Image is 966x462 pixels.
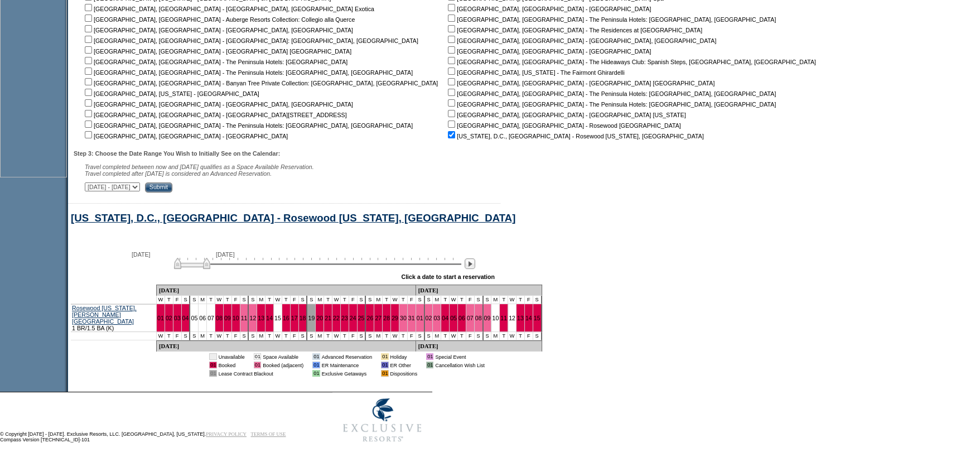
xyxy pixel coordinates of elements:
td: F [173,332,182,340]
td: W [332,332,341,340]
td: S [299,332,308,340]
td: 01 [312,370,320,377]
nobr: [GEOGRAPHIC_DATA], [GEOGRAPHIC_DATA] - The Peninsula Hotels: [GEOGRAPHIC_DATA], [GEOGRAPHIC_DATA] [83,69,413,76]
td: T [165,296,173,304]
td: ER Other [390,362,418,368]
td: 01 [209,370,216,377]
td: 01 [426,362,433,368]
a: 15 [534,315,540,321]
td: T [441,296,450,304]
a: 14 [525,315,532,321]
td: M [257,296,265,304]
a: PRIVACY POLICY [206,431,247,437]
td: W [391,332,399,340]
a: 18 [300,315,306,321]
td: Dispositions [390,370,418,377]
td: Booked [219,362,245,368]
td: F [173,296,182,304]
nobr: [GEOGRAPHIC_DATA], [GEOGRAPHIC_DATA] - Banyan Tree Private Collection: [GEOGRAPHIC_DATA], [GEOGRA... [83,80,438,86]
td: 01 [209,353,216,360]
td: T [207,296,215,304]
td: Space Available [263,353,303,360]
td: S [475,332,484,340]
td: 01 [381,370,388,377]
nobr: [GEOGRAPHIC_DATA], [GEOGRAPHIC_DATA] - [GEOGRAPHIC_DATA] [83,133,288,139]
a: 27 [375,315,381,321]
td: M [433,332,441,340]
a: 11 [241,315,248,321]
td: F [291,332,299,340]
td: T [324,332,332,340]
td: T [500,296,508,304]
td: F [408,296,416,304]
td: T [265,296,274,304]
td: Holiday [390,353,418,360]
nobr: [GEOGRAPHIC_DATA], [GEOGRAPHIC_DATA] - The Peninsula Hotels: [GEOGRAPHIC_DATA], [GEOGRAPHIC_DATA] [83,122,413,129]
td: S [240,296,249,304]
nobr: [GEOGRAPHIC_DATA], [GEOGRAPHIC_DATA] - The Peninsula Hotels: [GEOGRAPHIC_DATA], [GEOGRAPHIC_DATA] [446,101,776,108]
td: 01 [312,362,320,368]
td: W [508,332,516,340]
a: 07 [467,315,474,321]
nobr: [GEOGRAPHIC_DATA], [GEOGRAPHIC_DATA] - The Peninsula Hotels: [GEOGRAPHIC_DATA] [83,59,347,65]
td: T [224,332,232,340]
a: 28 [383,315,390,321]
nobr: [US_STATE], D.C., [GEOGRAPHIC_DATA] - Rosewood [US_STATE], [GEOGRAPHIC_DATA] [446,133,704,139]
nobr: [GEOGRAPHIC_DATA], [GEOGRAPHIC_DATA] - [GEOGRAPHIC_DATA] [446,48,651,55]
a: 06 [199,315,206,321]
td: [DATE] [416,285,542,296]
td: T [282,332,291,340]
img: Exclusive Resorts [332,392,432,448]
a: 02 [166,315,172,321]
nobr: [GEOGRAPHIC_DATA], [GEOGRAPHIC_DATA] - Auberge Resorts Collection: Collegio alla Querce [83,16,355,23]
nobr: [GEOGRAPHIC_DATA], [US_STATE] - The Fairmont Ghirardelli [446,69,624,76]
nobr: [GEOGRAPHIC_DATA], [GEOGRAPHIC_DATA] - [GEOGRAPHIC_DATA], [GEOGRAPHIC_DATA] [83,27,353,33]
a: 01 [417,315,423,321]
nobr: [GEOGRAPHIC_DATA], [GEOGRAPHIC_DATA] - [GEOGRAPHIC_DATA], [GEOGRAPHIC_DATA] [83,101,353,108]
td: T [207,332,215,340]
td: S [299,296,308,304]
td: W [274,332,282,340]
td: Cancellation Wish List [435,362,485,368]
td: T [516,296,525,304]
td: M [374,296,383,304]
td: 01 [381,353,388,360]
div: Click a date to start a reservation [401,273,495,280]
nobr: [GEOGRAPHIC_DATA], [GEOGRAPHIC_DATA] - [GEOGRAPHIC_DATA] [US_STATE] [446,112,686,118]
a: 13 [517,315,524,321]
td: [DATE] [157,285,416,296]
span: [DATE] [216,251,235,258]
a: 10 [492,315,499,321]
td: Advanced Reservation [322,353,373,360]
a: 29 [392,315,398,321]
td: T [399,296,408,304]
td: W [215,332,224,340]
td: S [416,332,425,340]
td: F [232,296,240,304]
a: 12 [509,315,515,321]
a: 03 [433,315,440,321]
a: 08 [475,315,482,321]
td: F [408,332,416,340]
td: 01 [254,362,261,368]
a: 02 [426,315,432,321]
td: S [425,332,433,340]
a: 11 [500,315,507,321]
nobr: Travel completed after [DATE] is considered an Advanced Reservation. [85,170,272,177]
nobr: [GEOGRAPHIC_DATA], [GEOGRAPHIC_DATA] - [GEOGRAPHIC_DATA] [GEOGRAPHIC_DATA] [446,80,714,86]
td: M [199,296,207,304]
td: S [307,296,316,304]
a: 10 [233,315,239,321]
td: 01 [209,362,216,368]
td: M [257,332,265,340]
td: M [433,296,441,304]
td: S [182,296,191,304]
td: T [458,296,466,304]
td: Lease Contract Blackout [219,370,303,377]
a: 15 [274,315,281,321]
td: T [165,332,173,340]
td: W [157,332,165,340]
td: S [249,332,257,340]
a: 30 [400,315,407,321]
a: 09 [224,315,231,321]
